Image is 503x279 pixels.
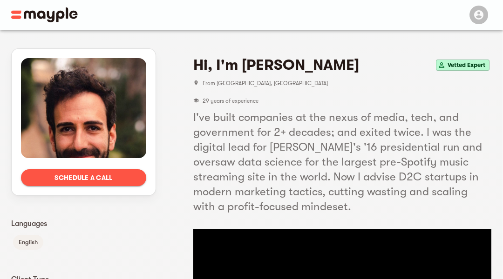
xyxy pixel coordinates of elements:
[203,98,258,104] span: 29 years of experience
[11,218,156,229] p: Languages
[444,60,489,71] span: Vetted Expert
[13,237,43,248] span: English
[193,110,491,214] h5: I've built companies at the nexus of media, tech, and government for 2+ decades; and exited twice...
[28,172,139,183] span: Schedule a call
[203,80,491,86] span: From [GEOGRAPHIC_DATA], [GEOGRAPHIC_DATA]
[464,10,492,18] span: Menu
[11,7,78,22] img: Main logo
[193,56,359,74] h4: Hi, I'm [PERSON_NAME]
[21,169,146,186] button: Schedule a call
